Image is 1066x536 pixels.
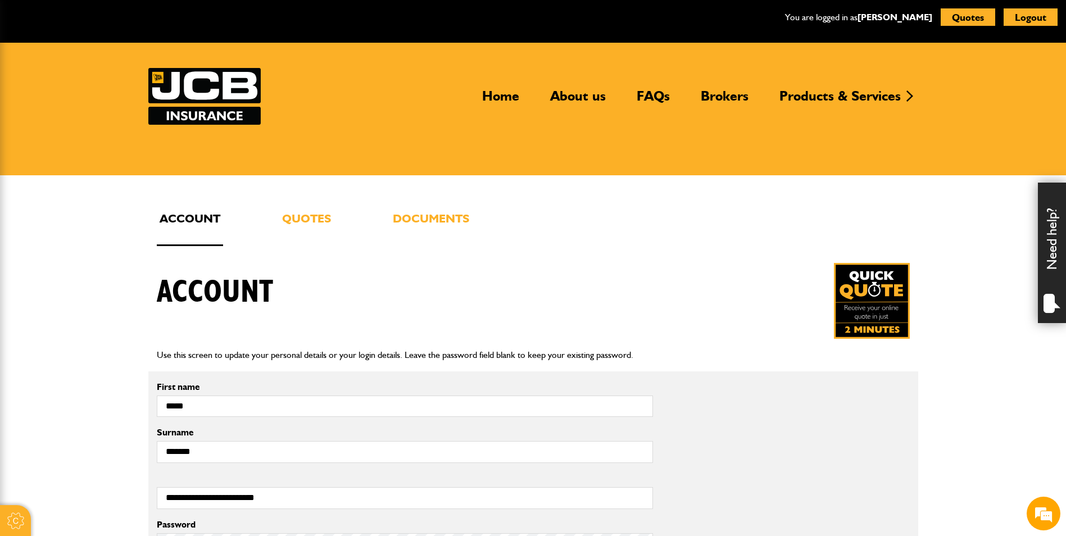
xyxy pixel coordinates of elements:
img: JCB Insurance Services logo [148,68,261,125]
label: Password [157,520,653,529]
button: Logout [1004,8,1058,26]
a: Brokers [692,88,757,113]
a: Products & Services [771,88,909,113]
a: Account [157,209,223,246]
button: Quotes [941,8,995,26]
label: Surname [157,428,653,437]
div: Need help? [1038,183,1066,323]
p: Use this screen to update your personal details or your login details. Leave the password field b... [157,348,910,362]
a: FAQs [628,88,678,113]
a: About us [542,88,614,113]
p: You are logged in as [785,10,932,25]
a: Quotes [279,209,334,246]
a: JCB Insurance Services [148,68,261,125]
a: Get your insurance quote in just 2-minutes [834,263,910,339]
a: Documents [390,209,472,246]
h1: Account [157,274,273,311]
img: Quick Quote [834,263,910,339]
label: First name [157,383,653,392]
a: [PERSON_NAME] [858,12,932,22]
a: Home [474,88,528,113]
